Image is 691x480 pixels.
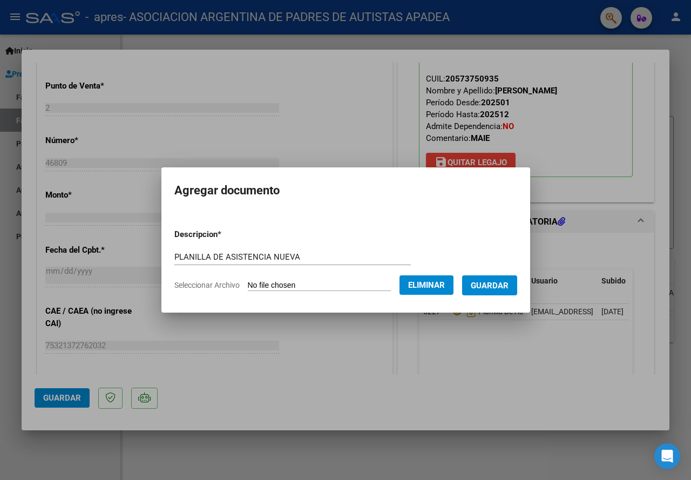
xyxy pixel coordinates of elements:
[654,443,680,469] div: Open Intercom Messenger
[399,275,453,295] button: Eliminar
[174,180,517,201] h2: Agregar documento
[471,281,509,290] span: Guardar
[408,280,445,290] span: Eliminar
[462,275,517,295] button: Guardar
[174,281,240,289] span: Seleccionar Archivo
[174,228,277,241] p: Descripcion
